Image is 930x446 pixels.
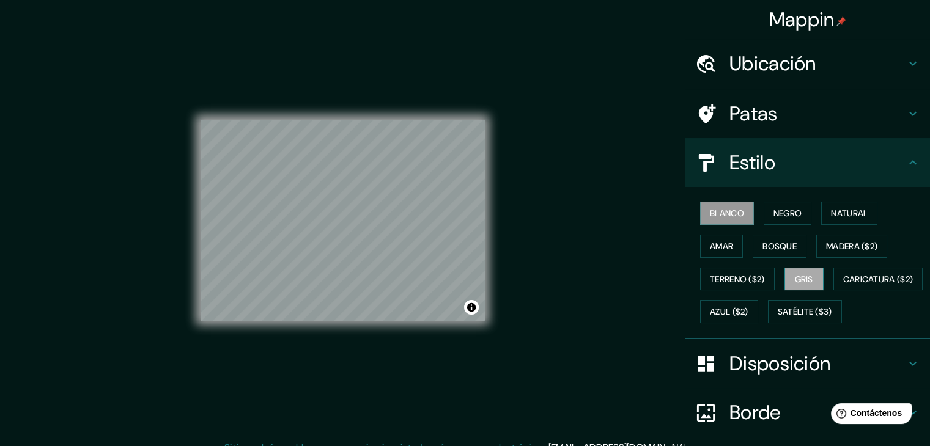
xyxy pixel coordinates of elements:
div: Patas [685,89,930,138]
button: Satélite ($3) [768,300,842,323]
font: Satélite ($3) [778,307,832,318]
font: Azul ($2) [710,307,748,318]
canvas: Mapa [201,120,485,321]
font: Bosque [762,241,797,252]
font: Borde [729,400,781,425]
button: Negro [764,202,812,225]
div: Ubicación [685,39,930,88]
button: Activar o desactivar atribución [464,300,479,315]
img: pin-icon.png [836,16,846,26]
font: Blanco [710,208,744,219]
div: Disposición [685,339,930,388]
font: Patas [729,101,778,126]
div: Borde [685,388,930,437]
button: Caricatura ($2) [833,268,923,291]
div: Estilo [685,138,930,187]
font: Caricatura ($2) [843,274,913,285]
iframe: Lanzador de widgets de ayuda [821,398,917,433]
button: Amar [700,235,743,258]
font: Natural [831,208,868,219]
button: Terreno ($2) [700,268,775,291]
button: Azul ($2) [700,300,758,323]
font: Terreno ($2) [710,274,765,285]
font: Negro [773,208,802,219]
button: Blanco [700,202,754,225]
button: Madera ($2) [816,235,887,258]
font: Ubicación [729,51,816,76]
font: Disposición [729,351,830,376]
font: Mappin [769,7,835,32]
font: Amar [710,241,733,252]
font: Gris [795,274,813,285]
font: Madera ($2) [826,241,877,252]
button: Gris [784,268,824,291]
button: Bosque [753,235,806,258]
button: Natural [821,202,877,225]
font: Estilo [729,150,775,175]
